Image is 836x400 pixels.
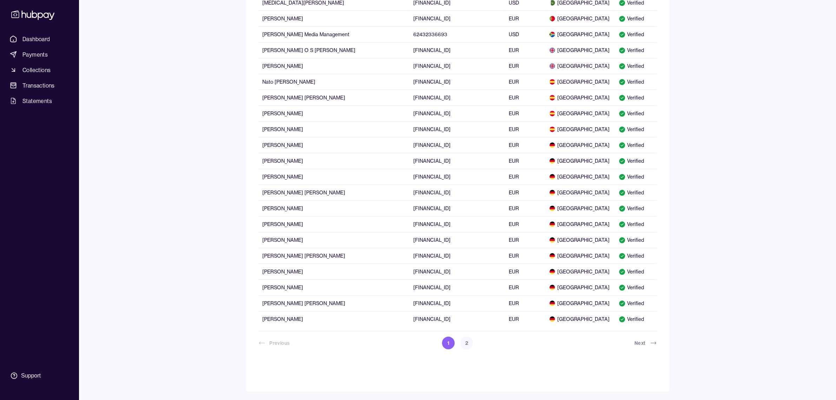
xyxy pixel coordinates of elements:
div: Verified [619,110,652,117]
td: [FINANCIAL_ID] [409,74,505,90]
div: Verified [619,63,652,70]
span: [GEOGRAPHIC_DATA] [549,173,611,180]
span: [GEOGRAPHIC_DATA] [549,221,611,228]
span: [GEOGRAPHIC_DATA] [549,189,611,196]
div: Verified [619,268,652,275]
td: [PERSON_NAME] [258,216,409,232]
td: [PERSON_NAME] [258,169,409,185]
td: [FINANCIAL_ID] [409,11,505,26]
span: [GEOGRAPHIC_DATA] [549,284,611,291]
td: [FINANCIAL_ID] [409,137,505,153]
div: Verified [619,142,652,149]
td: [FINANCIAL_ID] [409,248,505,264]
td: [PERSON_NAME] [258,137,409,153]
span: Transactions [22,81,55,90]
a: Dashboard [7,33,72,45]
td: EUR [505,137,545,153]
span: Dashboard [22,35,50,43]
td: EUR [505,11,545,26]
td: [PERSON_NAME] [258,153,409,169]
td: EUR [505,74,545,90]
td: [PERSON_NAME] [PERSON_NAME] [258,90,409,105]
div: Verified [619,237,652,244]
td: [PERSON_NAME] [258,105,409,121]
td: [PERSON_NAME] [PERSON_NAME] [258,185,409,200]
td: [PERSON_NAME] [258,264,409,279]
span: [GEOGRAPHIC_DATA] [549,126,611,133]
div: Verified [619,157,652,164]
td: [FINANCIAL_ID] [409,42,505,58]
a: Transactions [7,79,72,92]
td: [PERSON_NAME] [258,58,409,74]
div: Verified [619,94,652,101]
td: [PERSON_NAME] O S [PERSON_NAME] [258,42,409,58]
div: Verified [619,78,652,85]
td: [FINANCIAL_ID] [409,58,505,74]
td: EUR [505,185,545,200]
div: Verified [619,15,652,22]
a: Payments [7,48,72,61]
td: EUR [505,42,545,58]
td: EUR [505,295,545,311]
span: [GEOGRAPHIC_DATA] [549,63,611,70]
td: EUR [505,90,545,105]
td: [FINANCIAL_ID] [409,153,505,169]
td: 62432336693 [409,26,505,42]
span: [GEOGRAPHIC_DATA] [549,268,611,275]
td: [FINANCIAL_ID] [409,264,505,279]
td: [FINANCIAL_ID] [409,279,505,295]
td: [FINANCIAL_ID] [409,105,505,121]
button: 1 [442,337,455,349]
span: [GEOGRAPHIC_DATA] [549,237,611,244]
td: Nato [PERSON_NAME] [258,74,409,90]
td: EUR [505,105,545,121]
td: EUR [505,232,545,248]
td: EUR [505,153,545,169]
td: [PERSON_NAME] [258,200,409,216]
span: [GEOGRAPHIC_DATA] [549,316,611,323]
td: [FINANCIAL_ID] [409,185,505,200]
a: Support [7,368,72,383]
td: EUR [505,121,545,137]
td: [PERSON_NAME] [258,232,409,248]
div: Verified [619,300,652,307]
span: [GEOGRAPHIC_DATA] [549,252,611,259]
span: [GEOGRAPHIC_DATA] [549,94,611,101]
div: Support [21,372,41,380]
span: [GEOGRAPHIC_DATA] [549,142,611,149]
td: [PERSON_NAME] [PERSON_NAME] [258,295,409,311]
div: Verified [619,252,652,259]
span: Statements [22,97,52,105]
td: [PERSON_NAME] Media Management [258,26,409,42]
td: [PERSON_NAME] [PERSON_NAME] [258,248,409,264]
td: EUR [505,279,545,295]
span: [GEOGRAPHIC_DATA] [549,31,611,38]
div: Verified [619,316,652,323]
td: USD [505,26,545,42]
span: [GEOGRAPHIC_DATA] [549,15,611,22]
td: [FINANCIAL_ID] [409,90,505,105]
td: [PERSON_NAME] [258,121,409,137]
div: Verified [619,126,652,133]
div: Verified [619,205,652,212]
td: [FINANCIAL_ID] [409,311,505,327]
button: 2 [460,337,473,349]
td: EUR [505,311,545,327]
td: [FINANCIAL_ID] [409,121,505,137]
span: Payments [22,50,48,59]
td: [PERSON_NAME] [258,311,409,327]
span: [GEOGRAPHIC_DATA] [549,47,611,54]
span: [GEOGRAPHIC_DATA] [549,157,611,164]
span: Collections [22,66,51,74]
td: [PERSON_NAME] [258,11,409,26]
td: EUR [505,58,545,74]
div: Verified [619,173,652,180]
span: [GEOGRAPHIC_DATA] [549,78,611,85]
td: [FINANCIAL_ID] [409,295,505,311]
td: EUR [505,200,545,216]
div: Verified [619,31,652,38]
td: EUR [505,264,545,279]
td: EUR [505,169,545,185]
td: EUR [505,248,545,264]
span: [GEOGRAPHIC_DATA] [549,110,611,117]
